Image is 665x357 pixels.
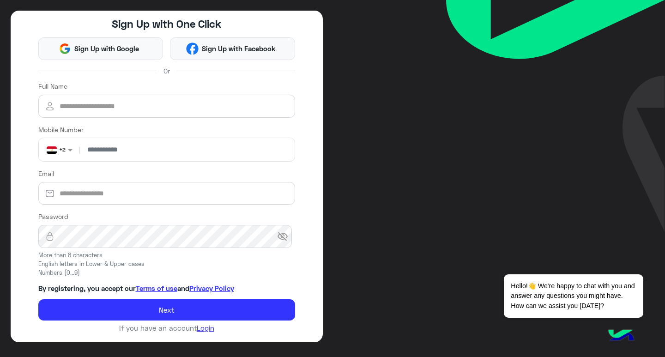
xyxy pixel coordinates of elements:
img: Google [59,42,71,55]
label: Full Name [38,81,67,91]
small: More than 8 characters [38,251,296,260]
a: Login [197,324,214,332]
label: Password [38,212,68,221]
img: Facebook [186,42,199,55]
small: Numbers (0...9) [38,269,296,278]
h6: If you have an account [38,324,296,332]
small: English letters in Lower & Upper cases [38,260,296,269]
img: email [38,189,61,198]
button: Next [38,299,296,321]
img: user [38,101,61,112]
span: Or [163,66,170,76]
span: Sign Up with Facebook [199,43,279,54]
label: Email [38,169,54,178]
button: Sign Up with Facebook [170,37,295,61]
span: visibility_off [277,231,288,242]
label: Mobile Number [38,125,84,134]
h4: Sign Up with One Click [38,18,296,30]
button: Sign Up with Google [38,37,163,61]
span: | [77,145,82,155]
img: lock [38,232,61,241]
span: and [177,284,189,292]
span: By registering, you accept our [38,284,136,292]
img: hulul-logo.png [605,320,637,352]
span: Hello!👋 We're happy to chat with you and answer any questions you might have. How can we assist y... [504,274,643,318]
span: Sign Up with Google [71,43,143,54]
a: Privacy Policy [189,284,234,292]
a: Terms of use [136,284,177,292]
